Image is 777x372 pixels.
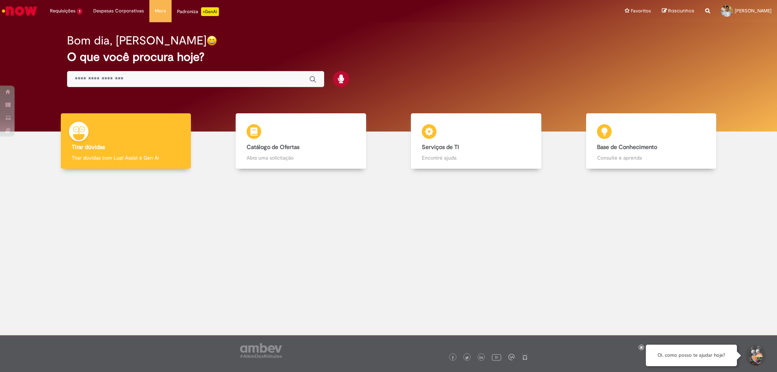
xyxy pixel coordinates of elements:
img: logo_footer_youtube.png [492,352,501,362]
a: Base de Conhecimento Consulte e aprenda [564,113,739,169]
button: Iniciar Conversa de Suporte [744,345,766,367]
span: Requisições [50,7,75,15]
img: logo_footer_workplace.png [508,354,515,360]
img: happy-face.png [207,35,217,46]
span: 1 [77,8,82,15]
a: Rascunhos [662,8,694,15]
img: logo_footer_twitter.png [465,356,469,360]
h2: O que você procura hoje? [67,51,710,63]
p: Abra uma solicitação [247,154,355,161]
p: Consulte e aprenda [597,154,705,161]
a: Tirar dúvidas Tirar dúvidas com Lupi Assist e Gen Ai [38,113,213,169]
div: Padroniza [177,7,219,16]
b: Catálogo de Ofertas [247,144,299,151]
span: [PERSON_NAME] [735,8,772,14]
img: logo_footer_ambev_rotulo_gray.png [240,343,282,358]
span: Rascunhos [668,7,694,14]
a: Catálogo de Ofertas Abra uma solicitação [213,113,389,169]
span: Favoritos [631,7,651,15]
span: More [155,7,166,15]
img: logo_footer_facebook.png [451,356,455,360]
h2: Bom dia, [PERSON_NAME] [67,34,207,47]
p: Tirar dúvidas com Lupi Assist e Gen Ai [72,154,180,161]
span: Despesas Corporativas [93,7,144,15]
a: Serviços de TI Encontre ajuda [389,113,564,169]
img: logo_footer_linkedin.png [479,356,483,360]
img: ServiceNow [1,4,38,18]
div: Oi, como posso te ajudar hoje? [646,345,737,366]
p: +GenAi [201,7,219,16]
b: Base de Conhecimento [597,144,657,151]
b: Serviços de TI [422,144,459,151]
b: Tirar dúvidas [72,144,105,151]
img: logo_footer_naosei.png [522,354,528,360]
p: Encontre ajuda [422,154,530,161]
